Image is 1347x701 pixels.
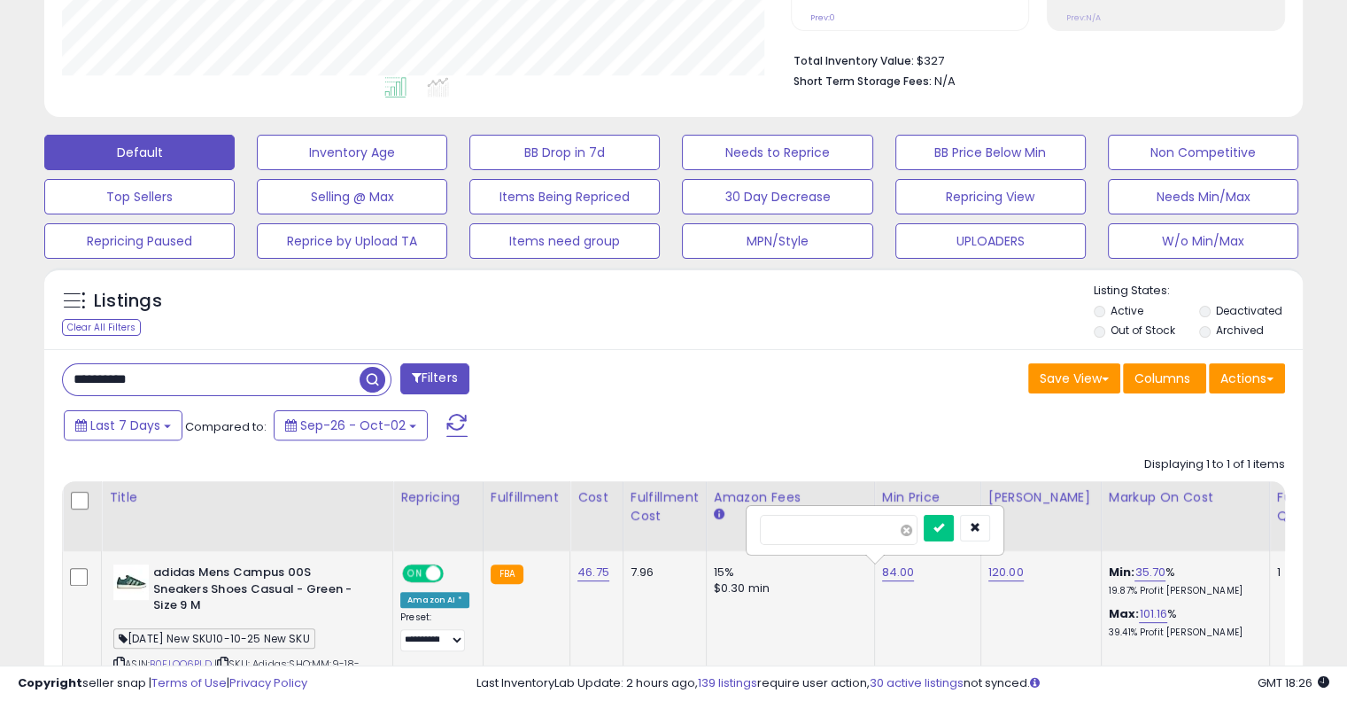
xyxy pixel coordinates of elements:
button: Inventory Age [257,135,447,170]
a: 120.00 [988,564,1024,581]
b: adidas Mens Campus 00S Sneakers Shoes Casual - Green - Size 9 M [153,565,368,619]
small: FBA [491,565,523,584]
span: N/A [934,73,956,90]
button: Sep-26 - Oct-02 [274,410,428,440]
a: 101.16 [1139,605,1167,623]
b: Total Inventory Value: [793,53,914,68]
div: Fulfillable Quantity [1277,488,1338,526]
a: 84.00 [882,564,915,581]
label: Archived [1215,323,1263,338]
div: % [1109,606,1256,639]
p: 39.41% Profit [PERSON_NAME] [1109,627,1256,639]
p: 19.87% Profit [PERSON_NAME] [1109,585,1256,597]
button: Filters [400,363,469,394]
button: BB Price Below Min [895,135,1086,170]
label: Out of Stock [1111,323,1175,338]
button: Repricing Paused [44,223,235,259]
div: Fulfillment Cost [631,488,699,526]
span: | SKU: Adidas:SHO:MM:9-18-25:47:Campus00Grn9 [113,657,360,683]
div: Fulfillment [491,488,562,507]
small: Prev: 0 [810,12,835,23]
div: 1 [1277,565,1332,580]
button: Save View [1028,363,1120,393]
button: Needs to Reprice [682,135,872,170]
button: Default [44,135,235,170]
a: 46.75 [577,564,609,581]
a: Terms of Use [151,674,227,691]
div: Cost [577,488,615,507]
span: Compared to: [185,418,267,435]
a: 35.70 [1134,564,1165,581]
img: 31mNbOY6zaL._SL40_.jpg [113,565,149,600]
div: Preset: [400,611,469,651]
button: Actions [1209,363,1285,393]
button: W/o Min/Max [1108,223,1298,259]
button: Non Competitive [1108,135,1298,170]
button: Last 7 Days [64,410,182,440]
button: 30 Day Decrease [682,179,872,214]
span: OFF [441,566,469,581]
button: Needs Min/Max [1108,179,1298,214]
button: Columns [1123,363,1206,393]
button: Selling @ Max [257,179,447,214]
b: Max: [1109,605,1140,622]
div: seller snap | | [18,675,307,692]
b: Min: [1109,564,1135,580]
div: Repricing [400,488,476,507]
a: 30 active listings [870,674,964,691]
div: Title [109,488,385,507]
span: 2025-10-10 18:26 GMT [1258,674,1329,691]
b: Short Term Storage Fees: [793,74,932,89]
div: Amazon Fees [714,488,867,507]
th: The percentage added to the cost of goods (COGS) that forms the calculator for Min & Max prices. [1101,481,1269,551]
div: Displaying 1 to 1 of 1 items [1144,456,1285,473]
button: Repricing View [895,179,1086,214]
small: Amazon Fees. [714,507,724,523]
div: 7.96 [631,565,693,580]
button: Top Sellers [44,179,235,214]
button: MPN/Style [682,223,872,259]
span: Sep-26 - Oct-02 [300,417,406,434]
button: Items Being Repriced [469,179,660,214]
div: Amazon AI * [400,592,469,608]
div: % [1109,565,1256,597]
button: Items need group [469,223,660,259]
button: UPLOADERS [895,223,1086,259]
span: [DATE] New SKU10-10-25 New SKU [113,628,315,649]
a: Privacy Policy [229,674,307,691]
a: 139 listings [698,674,757,691]
strong: Copyright [18,674,82,691]
h5: Listings [94,289,162,314]
button: BB Drop in 7d [469,135,660,170]
a: B0FLQQ6PLD [150,657,212,672]
li: $327 [793,49,1272,70]
div: Last InventoryLab Update: 2 hours ago, require user action, not synced. [476,675,1329,692]
label: Active [1111,303,1143,318]
button: Reprice by Upload TA [257,223,447,259]
div: 15% [714,565,861,580]
span: ON [404,566,426,581]
div: [PERSON_NAME] [988,488,1094,507]
div: Min Price [882,488,973,507]
div: Clear All Filters [62,319,141,336]
div: $0.30 min [714,580,861,596]
p: Listing States: [1094,283,1303,300]
div: Markup on Cost [1109,488,1262,507]
span: Columns [1134,370,1190,387]
span: Last 7 Days [90,417,160,434]
small: Prev: N/A [1066,12,1101,23]
label: Deactivated [1215,303,1281,318]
